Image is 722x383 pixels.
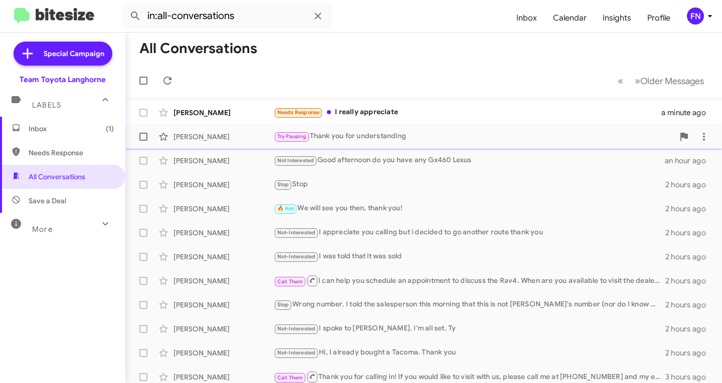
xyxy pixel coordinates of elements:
span: Not-Interested [277,325,316,332]
div: Thank you for understanding [274,131,674,142]
div: 2 hours ago [665,204,714,214]
span: Not-Interested [277,349,316,356]
span: Special Campaign [44,49,104,59]
h1: All Conversations [139,41,257,57]
a: Profile [639,4,678,33]
a: Calendar [545,4,595,33]
div: Wrong number. I told the salesperson this morning that this is not [PERSON_NAME]'s number (nor do... [274,299,665,310]
div: Thank you for calling in! If you would like to visit with us, please call me at [PHONE_NUMBER] an... [274,370,665,383]
span: Stop [277,301,289,308]
div: [PERSON_NAME] [173,180,274,190]
div: FN [687,8,704,25]
span: « [618,75,623,87]
span: Not-Interested [277,253,316,260]
div: I was told that it was sold [274,251,665,262]
div: Team Toyota Langhorne [20,75,106,85]
span: » [635,75,640,87]
div: 3 hours ago [665,372,714,382]
div: [PERSON_NAME] [173,300,274,310]
div: an hour ago [665,156,714,166]
div: I can help you schedule an appointment to discuss the Rav4. When are you available to visit the d... [274,274,665,287]
span: Call Them [277,374,303,381]
div: [PERSON_NAME] [173,276,274,286]
div: [PERSON_NAME] [173,108,274,118]
button: Previous [612,71,629,91]
span: Stop [277,181,289,188]
button: FN [678,8,711,25]
div: We will see you then, thank you! [274,203,665,214]
div: I spoke to [PERSON_NAME]. I'm all set. Ty [274,323,665,334]
span: (1) [106,124,114,134]
span: Call Them [277,278,303,285]
span: Older Messages [640,76,704,87]
div: 2 hours ago [665,228,714,238]
span: Not Interested [277,157,314,164]
div: [PERSON_NAME] [173,252,274,262]
div: [PERSON_NAME] [173,132,274,142]
nav: Page navigation example [612,71,710,91]
span: Needs Response [277,109,320,116]
div: 2 hours ago [665,300,714,310]
div: [PERSON_NAME] [173,156,274,166]
div: 2 hours ago [665,252,714,262]
span: Needs Response [29,148,114,158]
div: 2 hours ago [665,324,714,334]
span: 🔥 Hot [277,205,294,212]
a: Inbox [508,4,545,33]
span: Save a Deal [29,196,66,206]
div: a minute ago [661,108,714,118]
span: Not-Interested [277,229,316,236]
div: [PERSON_NAME] [173,372,274,382]
a: Insights [595,4,639,33]
span: Labels [32,101,61,110]
div: Hi, I already bought a Tacoma. Thank you [274,347,665,358]
span: More [32,225,53,234]
div: I really appreciate [274,107,661,118]
button: Next [629,71,710,91]
div: [PERSON_NAME] [173,204,274,214]
div: [PERSON_NAME] [173,324,274,334]
input: Search [121,4,332,28]
div: 2 hours ago [665,348,714,358]
a: Special Campaign [14,42,112,66]
span: All Conversations [29,172,85,182]
div: 2 hours ago [665,180,714,190]
span: Try Pausing [277,133,306,140]
span: Inbox [29,124,114,134]
div: I appreciate you calling but i decided to go another route thank you [274,227,665,238]
div: Good afternoon do you have any Gx460 Lexus [274,155,665,166]
div: [PERSON_NAME] [173,228,274,238]
div: Stop [274,179,665,190]
div: 2 hours ago [665,276,714,286]
div: [PERSON_NAME] [173,348,274,358]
